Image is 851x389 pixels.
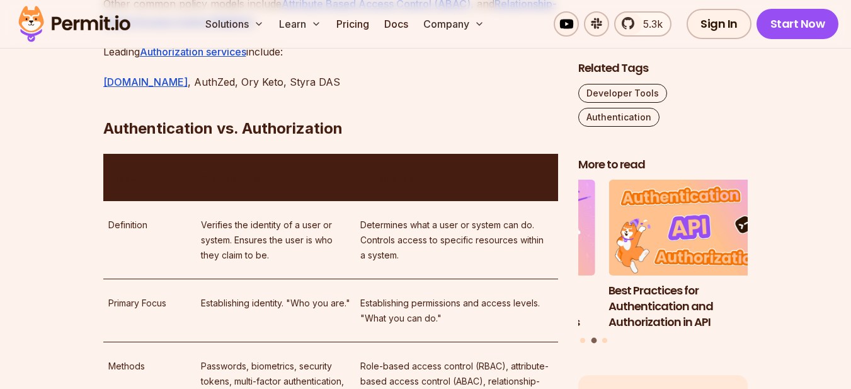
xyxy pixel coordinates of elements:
[108,218,191,233] p: Definition
[608,180,779,330] a: Best Practices for Authentication and Authorization in APIBest Practices for Authentication and A...
[103,76,188,88] a: [DOMAIN_NAME]
[13,3,136,45] img: Permit logo
[140,45,246,58] a: Authorization services
[578,61,748,76] h2: Related Tags
[103,73,558,91] p: , AuthZed, Ory Keto, Styra DAS
[201,296,350,311] p: Establishing identity. "Who you are."
[418,11,489,37] button: Company
[360,170,553,185] p: Authorization
[591,338,597,344] button: Go to slide 2
[201,170,350,185] p: Authentication
[578,108,660,127] a: Authentication
[608,180,779,330] li: 2 of 3
[636,16,663,32] span: 5.3k
[578,180,748,345] div: Posts
[578,84,667,103] a: Developer Tools
[103,68,558,139] h2: Authentication vs. Authorization
[379,11,413,37] a: Docs
[687,9,751,39] a: Sign In
[608,180,779,276] img: Best Practices for Authentication and Authorization in API
[757,9,839,39] a: Start Now
[580,338,585,343] button: Go to slide 1
[425,180,595,330] li: 1 of 3
[331,11,374,37] a: Pricing
[614,11,671,37] a: 5.3k
[108,296,191,311] p: Primary Focus
[425,283,595,330] h3: How Custom GitHub Actions Enabled Us to Streamline Thousands of CI/CD Pipelines
[201,218,350,263] p: Verifies the identity of a user or system. Ensures the user is who they claim to be.
[103,43,558,61] p: Leading include:
[608,283,779,330] h3: Best Practices for Authentication and Authorization in API
[108,359,191,374] p: Methods
[360,296,553,326] p: Establishing permissions and access levels. "What you can do."
[108,170,191,185] p: Aspect
[360,218,553,263] p: Determines what a user or system can do. Controls access to specific resources within a system.
[274,11,326,37] button: Learn
[200,11,269,37] button: Solutions
[578,157,748,173] h2: More to read
[602,338,607,343] button: Go to slide 3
